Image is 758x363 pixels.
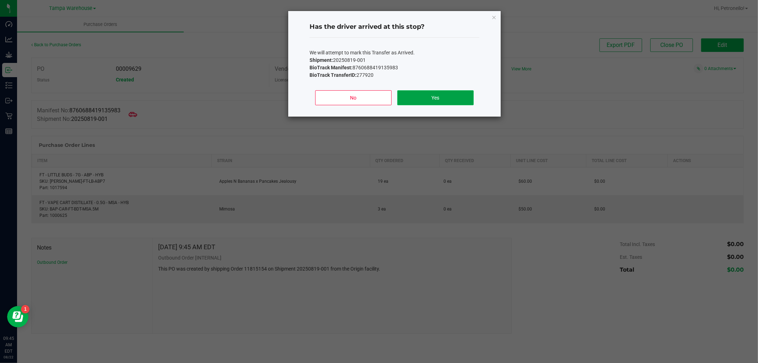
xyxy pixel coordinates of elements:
b: BioTrack Manifest: [310,65,353,70]
button: No [315,90,392,105]
h4: Has the driver arrived at this stop? [310,22,479,32]
button: Yes [397,90,474,105]
iframe: Resource center unread badge [21,305,29,314]
button: Close [491,13,496,21]
b: Shipment: [310,57,333,63]
iframe: Resource center [7,306,28,327]
b: BioTrack TransferID: [310,72,356,78]
p: 8760688419135983 [310,64,479,71]
p: 277920 [310,71,479,79]
p: 20250819-001 [310,57,479,64]
p: We will attempt to mark this Transfer as Arrived. [310,49,479,57]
